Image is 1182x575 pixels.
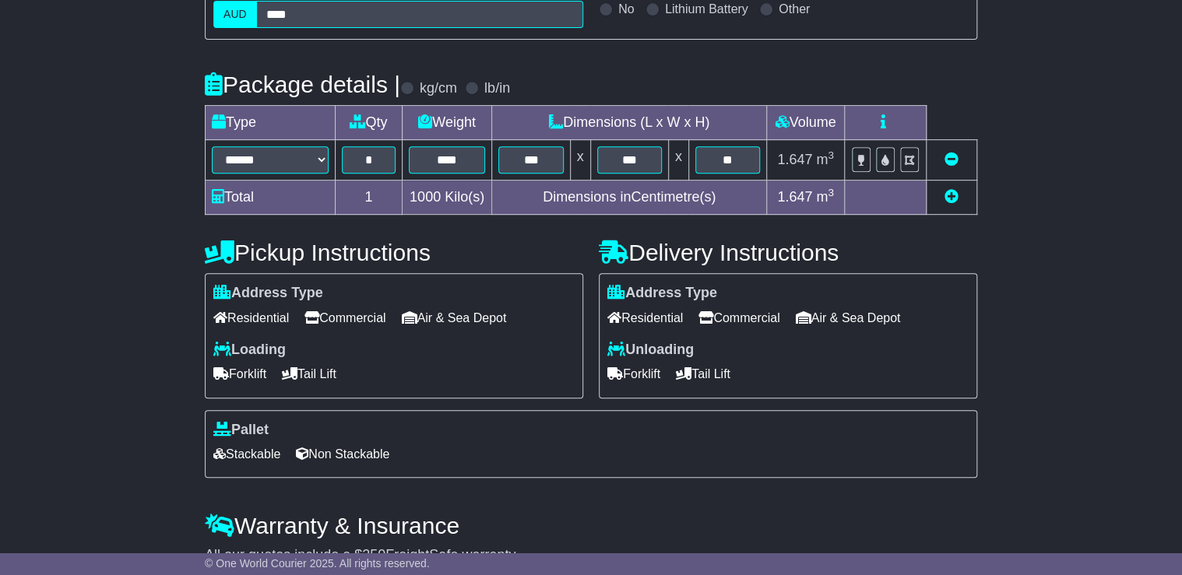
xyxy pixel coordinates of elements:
h4: Pickup Instructions [205,240,583,265]
label: kg/cm [420,80,457,97]
label: lb/in [484,80,510,97]
span: 1.647 [777,189,812,205]
td: Total [206,181,336,215]
span: Commercial [304,306,385,330]
span: m [816,189,834,205]
span: Air & Sea Depot [402,306,507,330]
span: Residential [607,306,683,330]
h4: Delivery Instructions [599,240,977,265]
label: No [618,2,634,16]
h4: Package details | [205,72,400,97]
span: Tail Lift [282,362,336,386]
label: Lithium Battery [665,2,748,16]
span: 1.647 [777,152,812,167]
span: Stackable [213,442,280,466]
sup: 3 [828,187,834,198]
label: Unloading [607,342,694,359]
label: Loading [213,342,286,359]
span: © One World Courier 2025. All rights reserved. [205,557,430,570]
td: Weight [402,106,492,140]
td: x [668,140,688,181]
label: Other [779,2,810,16]
td: Dimensions in Centimetre(s) [492,181,767,215]
sup: 3 [828,149,834,161]
td: Volume [766,106,844,140]
span: Non Stackable [296,442,389,466]
span: 1000 [410,189,441,205]
label: Address Type [213,285,323,302]
td: Qty [336,106,403,140]
span: m [816,152,834,167]
label: Address Type [607,285,717,302]
td: Type [206,106,336,140]
span: Forklift [607,362,660,386]
span: Commercial [698,306,779,330]
td: 1 [336,181,403,215]
label: AUD [213,1,257,28]
td: Kilo(s) [402,181,492,215]
a: Add new item [945,189,959,205]
div: All our quotes include a $ FreightSafe warranty. [205,547,977,564]
span: Forklift [213,362,266,386]
span: Residential [213,306,289,330]
h4: Warranty & Insurance [205,513,977,538]
a: Remove this item [945,152,959,167]
span: Air & Sea Depot [796,306,901,330]
span: Tail Lift [676,362,730,386]
td: x [570,140,590,181]
label: Pallet [213,422,269,439]
span: 250 [362,547,385,563]
td: Dimensions (L x W x H) [492,106,767,140]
